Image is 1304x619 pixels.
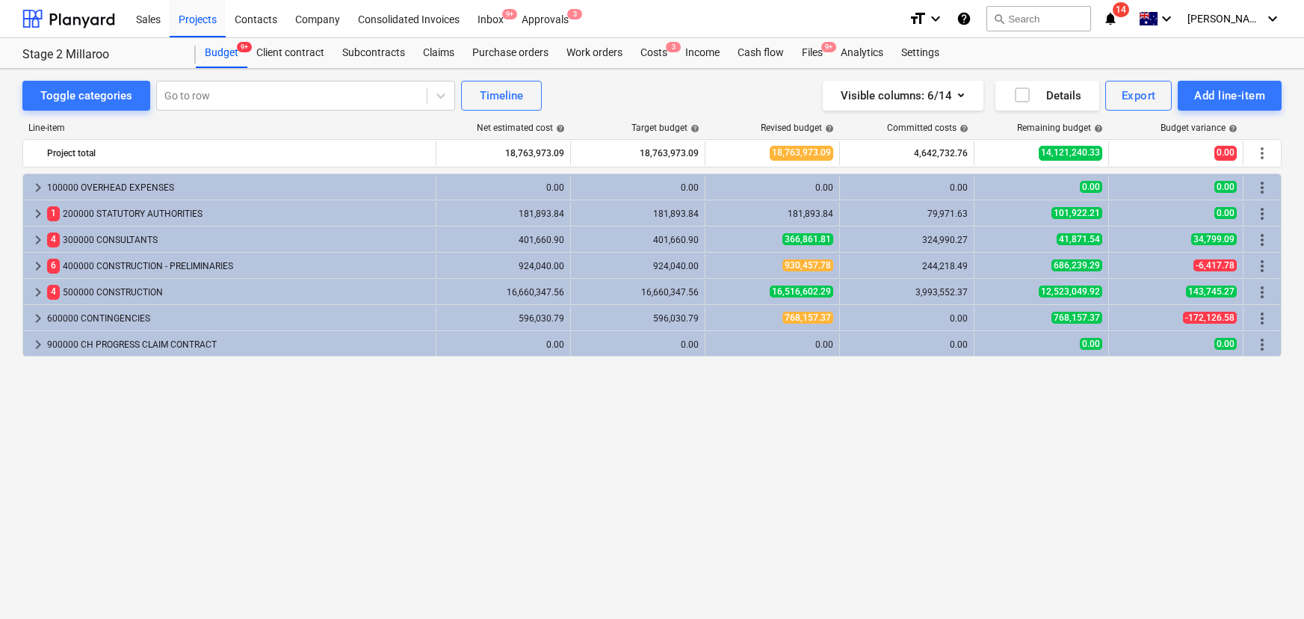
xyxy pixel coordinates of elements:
[29,309,47,327] span: keyboard_arrow_right
[1253,257,1271,275] span: More actions
[47,254,430,278] div: 400000 CONSTRUCTION - PRELIMINARIES
[577,313,699,324] div: 596,030.79
[846,261,968,271] div: 244,218.49
[1226,124,1237,133] span: help
[846,182,968,193] div: 0.00
[22,81,150,111] button: Toggle categories
[47,228,430,252] div: 300000 CONSULTANTS
[1253,336,1271,354] span: More actions
[782,233,833,245] span: 366,861.81
[782,312,833,324] span: 768,157.37
[577,209,699,219] div: 181,893.84
[631,38,676,68] a: Costs3
[1161,123,1237,133] div: Budget variance
[729,38,793,68] a: Cash flow
[40,86,132,105] div: Toggle categories
[47,141,430,165] div: Project total
[770,286,833,298] span: 16,516,602.29
[29,205,47,223] span: keyboard_arrow_right
[892,38,948,68] a: Settings
[577,287,699,298] div: 16,660,347.56
[477,123,565,133] div: Net estimated cost
[841,86,965,105] div: Visible columns : 6/14
[1103,10,1118,28] i: notifications
[887,123,968,133] div: Committed costs
[47,280,430,304] div: 500000 CONSTRUCTION
[995,81,1099,111] button: Details
[1105,81,1172,111] button: Export
[823,81,983,111] button: Visible columns:6/14
[1039,286,1102,298] span: 12,523,049.92
[1194,86,1265,105] div: Add line-item
[442,235,564,245] div: 401,660.90
[927,10,945,28] i: keyboard_arrow_down
[29,336,47,354] span: keyboard_arrow_right
[1080,181,1102,193] span: 0.00
[846,287,968,298] div: 3,993,552.37
[846,209,968,219] div: 79,971.63
[333,38,414,68] a: Subcontracts
[1057,233,1102,245] span: 41,871.54
[442,261,564,271] div: 924,040.00
[1214,181,1237,193] span: 0.00
[1013,86,1081,105] div: Details
[846,313,968,324] div: 0.00
[1214,207,1237,219] span: 0.00
[846,235,968,245] div: 324,990.27
[47,206,60,221] span: 1
[577,261,699,271] div: 924,040.00
[442,339,564,350] div: 0.00
[687,124,699,133] span: help
[822,124,834,133] span: help
[761,123,834,133] div: Revised budget
[957,10,971,28] i: Knowledge base
[1051,259,1102,271] span: 686,239.29
[1039,146,1102,160] span: 14,121,240.33
[237,42,252,52] span: 9+
[1193,259,1237,271] span: -6,417.78
[442,141,564,165] div: 18,763,973.09
[711,339,833,350] div: 0.00
[577,182,699,193] div: 0.00
[442,209,564,219] div: 181,893.84
[1186,286,1237,298] span: 143,745.27
[557,38,631,68] a: Work orders
[1253,205,1271,223] span: More actions
[480,86,523,105] div: Timeline
[993,13,1005,25] span: search
[1091,124,1103,133] span: help
[846,339,968,350] div: 0.00
[1253,283,1271,301] span: More actions
[1191,233,1237,245] span: 34,799.09
[1264,10,1282,28] i: keyboard_arrow_down
[782,259,833,271] span: 930,457.78
[711,209,833,219] div: 181,893.84
[957,124,968,133] span: help
[1214,146,1237,160] span: 0.00
[553,124,565,133] span: help
[247,38,333,68] div: Client contract
[47,285,60,299] span: 4
[1158,10,1175,28] i: keyboard_arrow_down
[1253,309,1271,327] span: More actions
[666,42,681,52] span: 3
[461,81,542,111] button: Timeline
[29,283,47,301] span: keyboard_arrow_right
[47,307,430,330] div: 600000 CONTINGENCIES
[1178,81,1282,111] button: Add line-item
[29,231,47,249] span: keyboard_arrow_right
[47,202,430,226] div: 200000 STATUTORY AUTHORITIES
[442,182,564,193] div: 0.00
[821,42,836,52] span: 9+
[414,38,463,68] a: Claims
[1253,179,1271,197] span: More actions
[1253,144,1271,162] span: More actions
[196,38,247,68] div: Budget
[832,38,892,68] a: Analytics
[676,38,729,68] a: Income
